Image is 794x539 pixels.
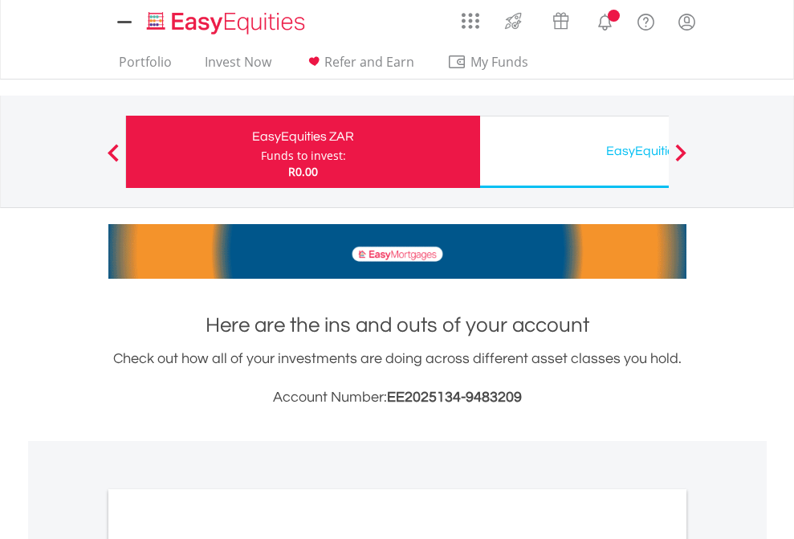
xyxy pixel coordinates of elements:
[288,164,318,179] span: R0.00
[298,54,421,79] a: Refer and Earn
[665,152,697,168] button: Next
[462,12,479,30] img: grid-menu-icon.svg
[584,4,625,36] a: Notifications
[198,54,278,79] a: Invest Now
[108,386,686,409] h3: Account Number:
[537,4,584,34] a: Vouchers
[144,10,311,36] img: EasyEquities_Logo.png
[108,224,686,279] img: EasyMortage Promotion Banner
[112,54,178,79] a: Portfolio
[136,125,470,148] div: EasyEquities ZAR
[140,4,311,36] a: Home page
[261,148,346,164] div: Funds to invest:
[666,4,707,39] a: My Profile
[500,8,527,34] img: thrive-v2.svg
[387,390,522,405] span: EE2025134-9483209
[324,53,414,71] span: Refer and Earn
[108,348,686,409] div: Check out how all of your investments are doing across different asset classes you hold.
[97,152,129,168] button: Previous
[548,8,574,34] img: vouchers-v2.svg
[625,4,666,36] a: FAQ's and Support
[451,4,490,30] a: AppsGrid
[447,51,552,72] span: My Funds
[108,311,686,340] h1: Here are the ins and outs of your account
